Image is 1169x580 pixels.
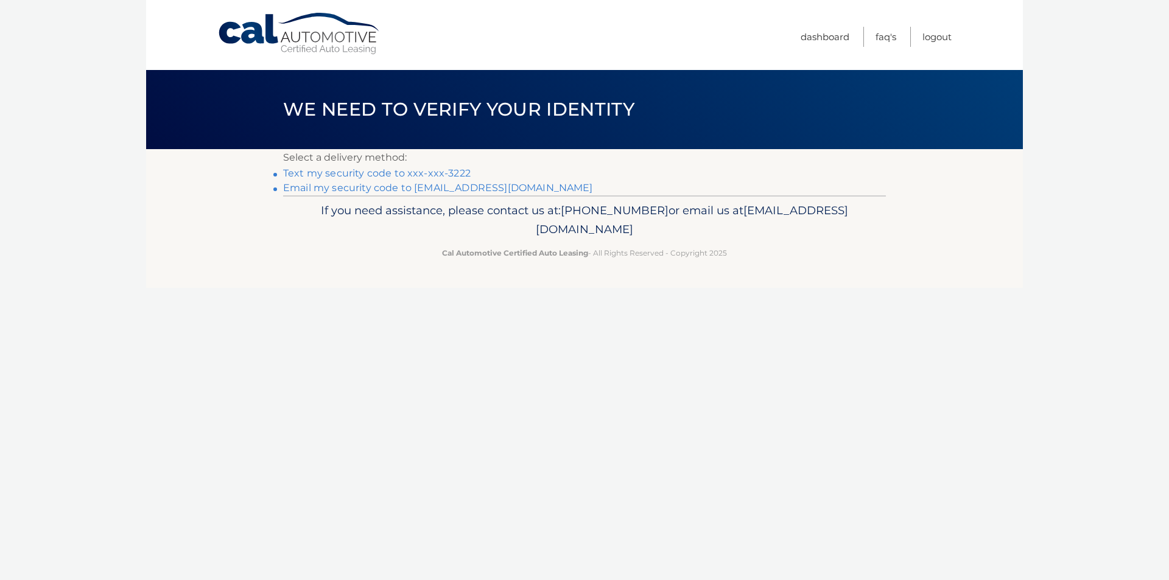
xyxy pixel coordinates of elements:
[442,248,588,257] strong: Cal Automotive Certified Auto Leasing
[291,246,878,259] p: - All Rights Reserved - Copyright 2025
[283,182,593,194] a: Email my security code to [EMAIL_ADDRESS][DOMAIN_NAME]
[283,98,634,121] span: We need to verify your identity
[283,167,471,179] a: Text my security code to xxx-xxx-3222
[876,27,896,47] a: FAQ's
[801,27,849,47] a: Dashboard
[283,149,886,166] p: Select a delivery method:
[291,201,878,240] p: If you need assistance, please contact us at: or email us at
[922,27,952,47] a: Logout
[217,12,382,55] a: Cal Automotive
[561,203,669,217] span: [PHONE_NUMBER]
